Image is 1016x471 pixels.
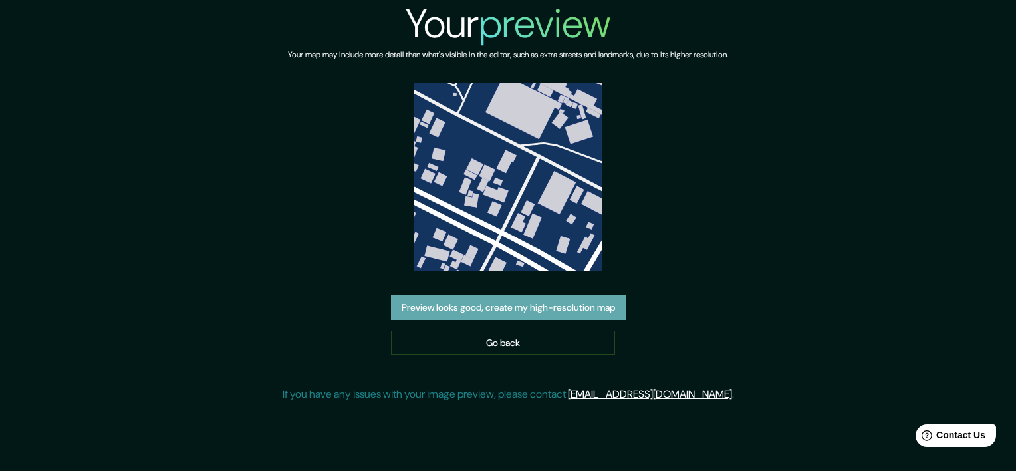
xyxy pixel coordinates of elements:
iframe: Help widget launcher [898,419,1001,456]
p: If you have any issues with your image preview, please contact . [283,387,734,402]
a: [EMAIL_ADDRESS][DOMAIN_NAME] [568,387,732,401]
h6: Your map may include more detail than what's visible in the editor, such as extra streets and lan... [288,48,728,62]
button: Preview looks good, create my high-resolution map [391,295,626,320]
a: Go back [391,331,615,355]
img: created-map-preview [414,83,602,271]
